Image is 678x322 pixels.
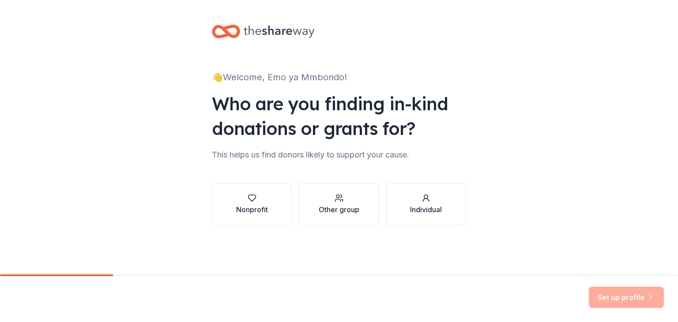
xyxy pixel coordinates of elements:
[386,183,466,225] button: Individual
[212,183,292,225] button: Nonprofit
[319,204,359,215] div: Other group
[410,204,442,215] div: Individual
[212,148,466,162] div: This helps us find donors likely to support your cause.
[236,204,268,215] div: Nonprofit
[212,91,466,141] div: Who are you finding in-kind donations or grants for?
[299,183,379,225] button: Other group
[212,70,466,84] div: 👋 Welcome, Emo ya Mmbondo!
